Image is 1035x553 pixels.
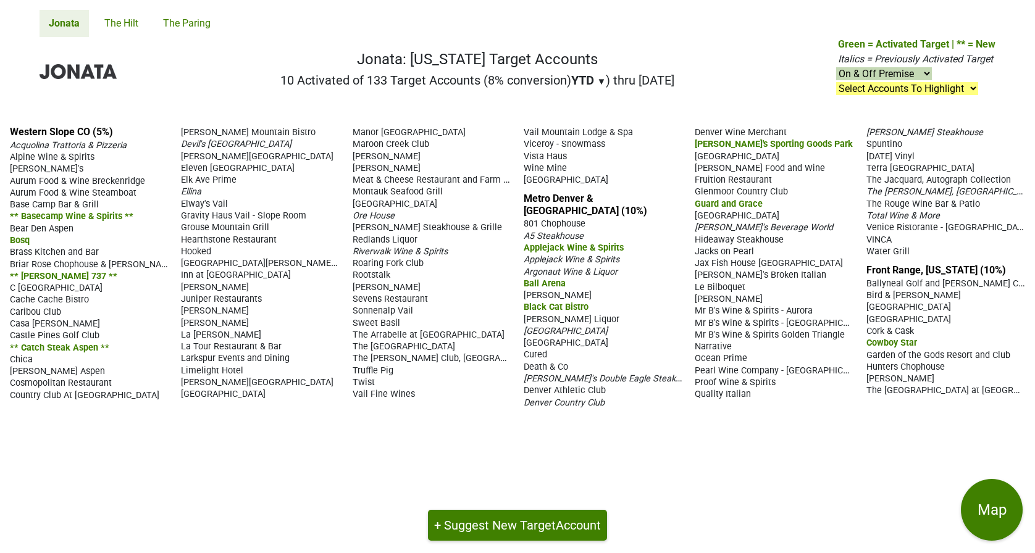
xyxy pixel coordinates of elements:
[866,314,951,325] span: [GEOGRAPHIC_DATA]
[353,163,421,173] span: [PERSON_NAME]
[181,175,237,185] span: Elk Ave Prime
[353,246,448,257] span: Riverwalk Wine & Spirits
[280,73,675,88] h2: 10 Activated of 133 Target Accounts (8% conversion) ) thru [DATE]
[353,139,429,149] span: Maroon Creek Club
[556,518,601,533] span: Account
[181,210,306,221] span: Gravity Haus Vail - Slope Room
[353,294,428,304] span: Sevens Restaurant
[353,235,417,245] span: Redlands Liquor
[695,330,845,340] span: Mr B's Wine & Spirits Golden Triangle
[866,151,915,162] span: [DATE] Vinyl
[353,330,505,340] span: The Arrabelle at [GEOGRAPHIC_DATA]
[10,247,99,257] span: Brass Kitchen and Bar
[695,306,813,316] span: Mr B's Wine & Spirits - Aurora
[866,163,974,173] span: Terra [GEOGRAPHIC_DATA]
[154,10,220,37] a: The Paring
[866,326,914,336] span: Cork & Cask
[353,258,424,268] span: Roaring Fork Club
[10,307,61,317] span: Caribou Club
[10,164,83,174] span: [PERSON_NAME]'s
[10,378,112,388] span: Cosmopolitan Restaurant
[524,326,608,336] span: [GEOGRAPHIC_DATA]
[695,353,747,364] span: Ocean Prime
[695,139,853,149] span: [PERSON_NAME]'s Sporting Goods Park
[353,377,375,388] span: Twist
[524,151,567,162] span: Vista Haus
[695,282,745,293] span: Le Bilboquet
[181,139,291,149] span: Devil's [GEOGRAPHIC_DATA]
[695,235,784,245] span: Hideaway Steakhouse
[181,318,249,328] span: [PERSON_NAME]
[10,126,113,138] a: Western Slope CO (5%)
[10,271,117,281] span: ** [PERSON_NAME] 737 **
[695,222,833,233] span: [PERSON_NAME]'s Beverage World
[866,127,983,138] span: [PERSON_NAME] Steakhouse
[866,139,902,149] span: Spuntino
[353,222,502,233] span: [PERSON_NAME] Steakhouse & Grille
[866,221,1030,233] span: Venice Ristorante - [GEOGRAPHIC_DATA]
[866,373,934,384] span: [PERSON_NAME]
[10,390,159,401] span: Country Club At [GEOGRAPHIC_DATA]
[181,246,211,257] span: Hooked
[181,151,333,162] span: [PERSON_NAME][GEOGRAPHIC_DATA]
[353,389,415,399] span: Vail Fine Wines
[695,341,732,352] span: Narrative
[695,364,871,376] span: Pearl Wine Company - [GEOGRAPHIC_DATA]
[353,127,466,138] span: Manor [GEOGRAPHIC_DATA]
[524,127,633,138] span: Vail Mountain Lodge & Spa
[838,38,995,50] span: Green = Activated Target | ** = New
[181,353,290,364] span: Larkspur Events and Dining
[524,231,584,241] span: A5 Steakhouse
[353,365,393,376] span: Truffle Pig
[353,341,455,352] span: The [GEOGRAPHIC_DATA]
[10,223,73,234] span: Bear Den Aspen
[524,372,700,384] span: [PERSON_NAME]'s Double Eagle Steakhouse
[524,175,608,185] span: [GEOGRAPHIC_DATA]
[353,282,421,293] span: [PERSON_NAME]
[524,302,589,312] span: Black Cat Bistro
[866,264,1006,276] a: Front Range, [US_STATE] (10%)
[40,64,117,79] img: Jonata
[866,210,940,221] span: Total Wine & More
[524,314,619,325] span: [PERSON_NAME] Liquor
[10,354,33,365] span: Chica
[524,139,605,149] span: Viceroy - Snowmass
[181,127,316,138] span: [PERSON_NAME] Mountain Bistro
[695,246,754,257] span: Jacks on Pearl
[524,243,624,253] span: Applejack Wine & Spirits
[181,186,201,197] span: Ellina
[524,278,566,289] span: Ball Arena
[838,53,993,65] span: Italics = Previously Activated Target
[866,199,980,209] span: The Rouge Wine Bar & Patio
[695,258,843,268] span: Jax Fish House [GEOGRAPHIC_DATA]
[866,362,945,372] span: Hunters Chophouse
[10,283,103,293] span: C [GEOGRAPHIC_DATA]
[181,163,295,173] span: Eleven [GEOGRAPHIC_DATA]
[10,188,136,198] span: Aurum Food & Wine Steamboat
[524,385,606,396] span: Denver Athletic Club
[353,186,443,197] span: Montauk Seafood Grill
[10,199,99,210] span: Base Camp Bar & Grill
[181,377,333,388] span: [PERSON_NAME][GEOGRAPHIC_DATA]
[353,151,421,162] span: [PERSON_NAME]
[524,267,618,277] span: Argonaut Wine & Liquor
[10,152,94,162] span: Alpine Wine & Spirits
[10,294,89,305] span: Cache Cache Bistro
[95,10,148,37] a: The Hilt
[866,338,917,348] span: Cowboy Star
[428,510,607,541] button: + Suggest New TargetAccount
[866,277,1031,289] span: Ballyneal Golf and [PERSON_NAME] Club
[353,173,524,185] span: Meat & Cheese Restaurant and Farm Shop
[695,389,751,399] span: Quality Italian
[866,246,910,257] span: Water Grill
[181,306,249,316] span: [PERSON_NAME]
[181,294,262,304] span: Juniper Restaurants
[524,218,585,229] span: 801 Chophouse
[353,270,390,280] span: Rootstalk
[695,317,871,328] span: Mr B's Wine & Spirits - [GEOGRAPHIC_DATA]
[524,338,608,348] span: [GEOGRAPHIC_DATA]
[961,479,1023,541] button: Map
[524,349,547,360] span: Cured
[866,175,1011,185] span: The Jacquard, Autograph Collection
[181,282,249,293] span: [PERSON_NAME]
